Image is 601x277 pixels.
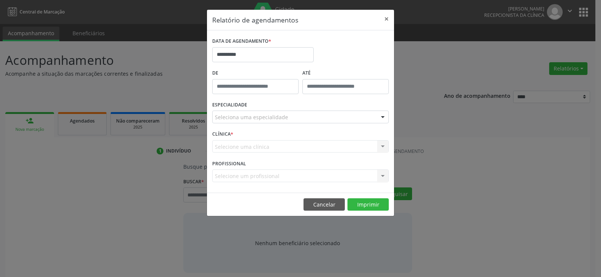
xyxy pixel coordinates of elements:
[212,158,246,169] label: PROFISSIONAL
[304,198,345,211] button: Cancelar
[212,15,298,25] h5: Relatório de agendamentos
[215,113,288,121] span: Seleciona uma especialidade
[212,99,247,111] label: ESPECIALIDADE
[379,10,394,28] button: Close
[212,36,271,47] label: DATA DE AGENDAMENTO
[212,129,233,140] label: CLÍNICA
[347,198,389,211] button: Imprimir
[302,67,389,79] label: ATÉ
[212,67,299,79] label: De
